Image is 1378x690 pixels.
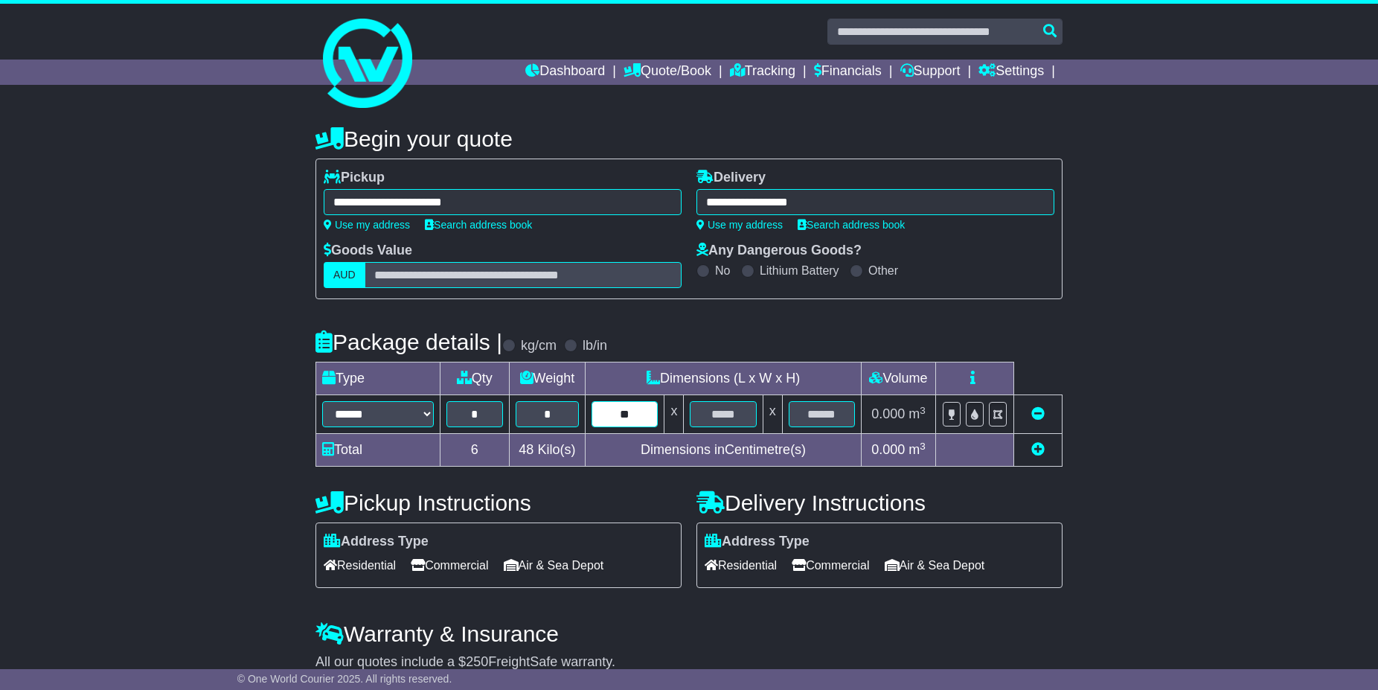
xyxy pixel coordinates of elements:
span: © One World Courier 2025. All rights reserved. [237,673,452,685]
label: No [715,263,730,278]
span: Air & Sea Depot [504,554,604,577]
td: x [763,395,782,434]
span: Commercial [792,554,869,577]
span: Residential [705,554,777,577]
span: 0.000 [871,406,905,421]
h4: Package details | [315,330,502,354]
sup: 3 [920,405,926,416]
a: Add new item [1031,442,1045,457]
td: Dimensions in Centimetre(s) [586,434,862,467]
label: Delivery [696,170,766,186]
label: Lithium Battery [760,263,839,278]
label: Address Type [705,534,810,550]
sup: 3 [920,441,926,452]
h4: Delivery Instructions [696,491,1063,515]
a: Dashboard [525,60,605,85]
span: 0.000 [871,442,905,457]
td: x [664,395,684,434]
h4: Pickup Instructions [315,491,682,515]
div: All our quotes include a $ FreightSafe warranty. [315,654,1063,671]
td: 6 [440,434,510,467]
span: 48 [519,442,533,457]
span: m [908,442,926,457]
label: AUD [324,262,365,288]
a: Remove this item [1031,406,1045,421]
a: Use my address [324,219,410,231]
a: Search address book [425,219,532,231]
td: Weight [509,362,586,395]
a: Tracking [730,60,795,85]
a: Quote/Book [624,60,711,85]
label: kg/cm [521,338,557,354]
label: Goods Value [324,243,412,259]
td: Volume [861,362,935,395]
span: 250 [466,654,488,669]
a: Support [900,60,961,85]
label: Address Type [324,534,429,550]
a: Financials [814,60,882,85]
td: Qty [440,362,510,395]
label: Any Dangerous Goods? [696,243,862,259]
td: Total [316,434,440,467]
h4: Warranty & Insurance [315,622,1063,646]
h4: Begin your quote [315,127,1063,151]
span: Residential [324,554,396,577]
td: Kilo(s) [509,434,586,467]
label: Pickup [324,170,385,186]
label: Other [868,263,898,278]
span: Commercial [411,554,488,577]
a: Use my address [696,219,783,231]
a: Search address book [798,219,905,231]
td: Dimensions (L x W x H) [586,362,862,395]
a: Settings [978,60,1044,85]
span: m [908,406,926,421]
span: Air & Sea Depot [885,554,985,577]
td: Type [316,362,440,395]
label: lb/in [583,338,607,354]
